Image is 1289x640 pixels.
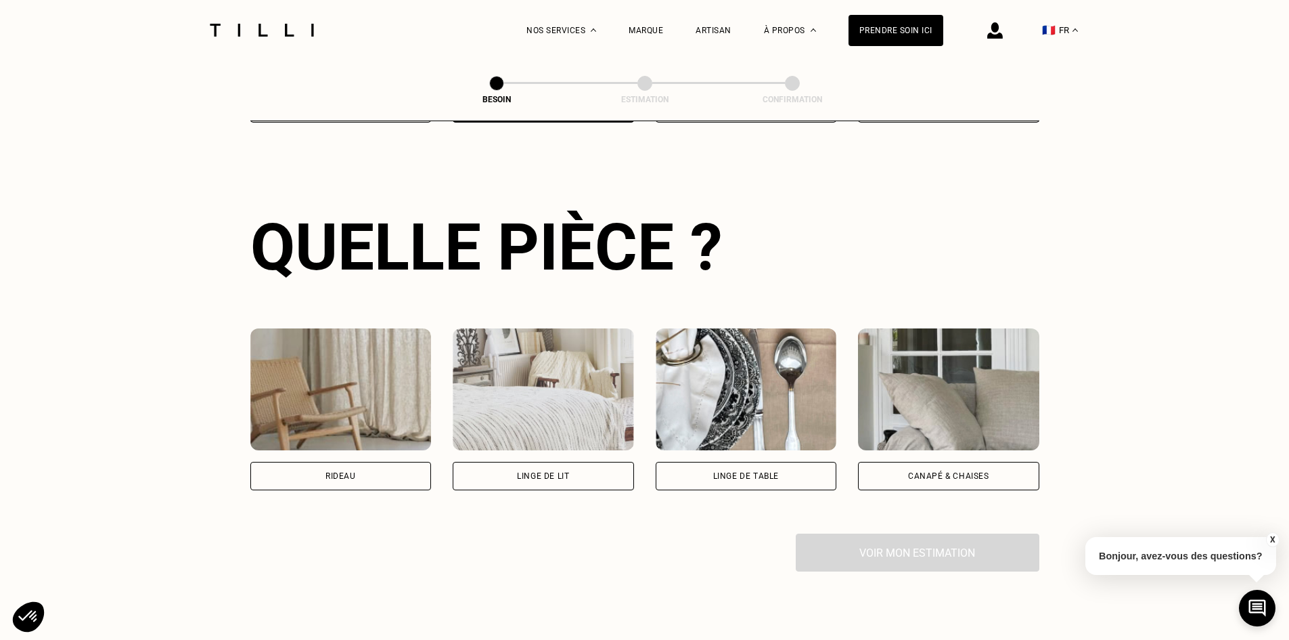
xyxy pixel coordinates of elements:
img: Tilli retouche votre Linge de table [656,328,837,450]
div: Linge de table [713,472,779,480]
div: Rideau [325,472,356,480]
span: 🇫🇷 [1042,24,1056,37]
div: Confirmation [725,95,860,104]
div: Linge de lit [517,472,569,480]
div: Estimation [577,95,713,104]
a: Marque [629,26,663,35]
p: Bonjour, avez-vous des questions? [1085,537,1276,575]
div: Canapé & chaises [908,472,989,480]
img: Tilli retouche votre Canapé & chaises [858,328,1039,450]
div: Besoin [429,95,564,104]
img: Logo du service de couturière Tilli [205,24,319,37]
img: menu déroulant [1072,28,1078,32]
img: Menu déroulant [591,28,596,32]
div: Quelle pièce ? [250,209,1039,285]
img: Menu déroulant à propos [811,28,816,32]
img: Tilli retouche votre Rideau [250,328,432,450]
a: Prendre soin ici [849,15,943,46]
img: Tilli retouche votre Linge de lit [453,328,634,450]
a: Artisan [696,26,731,35]
button: X [1265,532,1279,547]
img: icône connexion [987,22,1003,39]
